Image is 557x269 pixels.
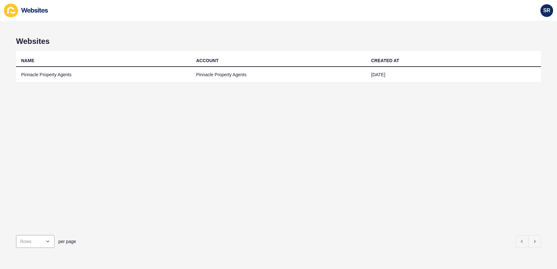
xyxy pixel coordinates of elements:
[191,67,366,83] td: Pinnacle Property Agents
[371,57,399,64] div: CREATED AT
[16,235,54,248] div: open menu
[16,37,541,46] h1: Websites
[21,57,34,64] div: NAME
[543,7,550,14] span: SR
[196,57,219,64] div: ACCOUNT
[58,238,76,245] span: per page
[16,67,191,83] td: Pinnacle Property Agents
[366,67,541,83] td: [DATE]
